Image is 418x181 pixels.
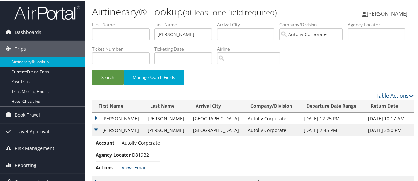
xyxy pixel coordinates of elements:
td: [GEOGRAPHIC_DATA] [190,112,244,124]
span: Autoliv Corporate [122,139,160,145]
td: [DATE] 12:25 PM [300,112,365,124]
td: [DATE] 10:17 AM [365,112,414,124]
a: [PERSON_NAME] [362,3,414,23]
button: Search [92,69,124,84]
a: Email [134,164,147,170]
span: Risk Management [15,140,54,156]
span: [PERSON_NAME] [367,10,407,17]
td: Autoliv Corporate [244,112,300,124]
button: Manage Search Fields [124,69,184,84]
span: Trips [15,40,26,57]
td: [DATE] 3:50 PM [365,124,414,136]
label: Ticket Number [92,45,154,52]
span: | [122,164,147,170]
label: First Name [92,21,154,27]
th: First Name: activate to sort column ascending [92,99,144,112]
label: Airline [217,45,285,52]
label: Last Name [154,21,217,27]
th: Company/Division [244,99,300,112]
small: (at least one field required) [183,6,277,17]
img: airportal-logo.png [14,4,80,20]
label: Agency Locator [348,21,410,27]
h1: Airtinerary® Lookup [92,4,307,18]
th: Departure Date Range: activate to sort column ascending [300,99,365,112]
td: [GEOGRAPHIC_DATA] [190,124,244,136]
a: View [122,164,132,170]
span: Dashboards [15,23,41,40]
td: Autoliv Corporate [244,124,300,136]
span: Travel Approval [15,123,49,139]
td: [PERSON_NAME] [144,124,190,136]
td: [PERSON_NAME] [144,112,190,124]
span: Account [96,139,120,146]
td: [PERSON_NAME] [92,124,144,136]
label: Arrival City [217,21,279,27]
th: Last Name: activate to sort column ascending [144,99,190,112]
td: [DATE] 7:45 PM [300,124,365,136]
span: Reporting [15,156,36,173]
span: Book Travel [15,106,40,123]
td: [PERSON_NAME] [92,112,144,124]
span: Actions [96,163,120,170]
th: Return Date: activate to sort column ascending [365,99,414,112]
span: D819B2 [132,151,149,157]
label: Ticketing Date [154,45,217,52]
label: Company/Division [279,21,348,27]
a: Table Actions [376,91,414,99]
span: Agency Locator [96,151,131,158]
th: Arrival City: activate to sort column ascending [190,99,244,112]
